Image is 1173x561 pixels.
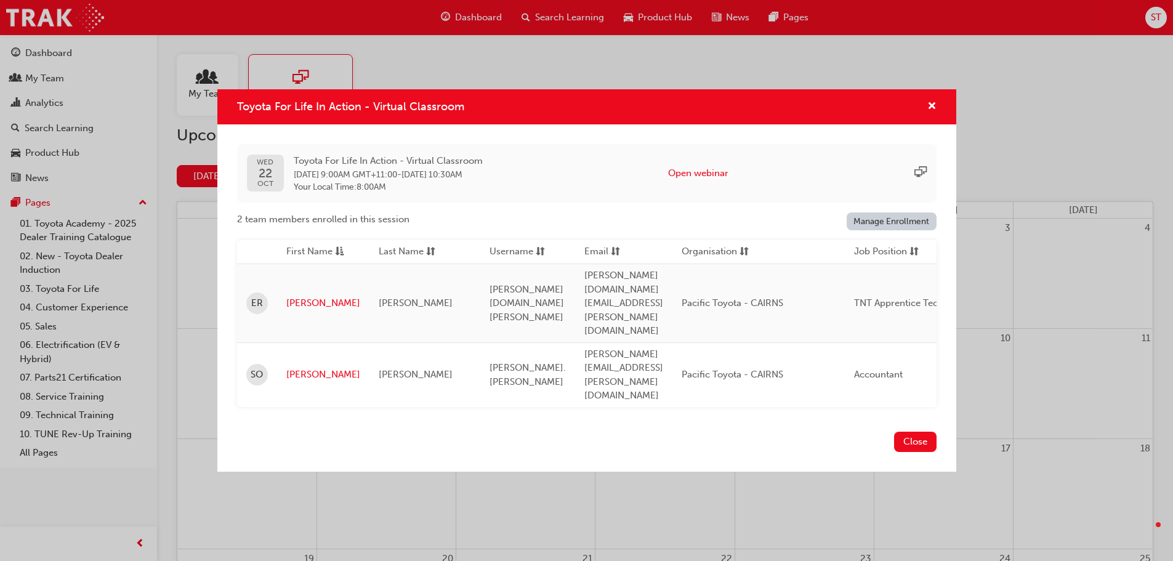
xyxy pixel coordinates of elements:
[490,362,566,387] span: [PERSON_NAME].[PERSON_NAME]
[401,169,462,180] span: 22 Oct 2025 10:30AM
[927,102,937,113] span: cross-icon
[668,166,728,180] button: Open webinar
[379,244,446,260] button: Last Namesorting-icon
[217,89,956,471] div: Toyota For Life In Action - Virtual Classroom
[682,297,783,309] span: Pacific Toyota - CAIRNS
[584,349,663,402] span: [PERSON_NAME][EMAIL_ADDRESS][PERSON_NAME][DOMAIN_NAME]
[286,296,360,310] a: [PERSON_NAME]
[611,244,620,260] span: sorting-icon
[909,244,919,260] span: sorting-icon
[379,369,453,380] span: [PERSON_NAME]
[294,154,483,168] span: Toyota For Life In Action - Virtual Classroom
[286,368,360,382] a: [PERSON_NAME]
[927,99,937,115] button: cross-icon
[294,182,483,193] span: Your Local Time : 8:00AM
[847,212,937,230] a: Manage Enrollment
[1131,519,1161,549] iframe: Intercom live chat
[251,296,263,310] span: ER
[894,432,937,452] button: Close
[584,244,652,260] button: Emailsorting-icon
[257,180,273,188] span: OCT
[854,244,922,260] button: Job Positionsorting-icon
[536,244,545,260] span: sorting-icon
[740,244,749,260] span: sorting-icon
[682,244,749,260] button: Organisationsorting-icon
[490,244,533,260] span: Username
[426,244,435,260] span: sorting-icon
[286,244,354,260] button: First Nameasc-icon
[379,297,453,309] span: [PERSON_NAME]
[379,244,424,260] span: Last Name
[257,158,273,166] span: WED
[682,244,737,260] span: Organisation
[584,270,663,336] span: [PERSON_NAME][DOMAIN_NAME][EMAIL_ADDRESS][PERSON_NAME][DOMAIN_NAME]
[490,284,564,323] span: [PERSON_NAME][DOMAIN_NAME][PERSON_NAME]
[237,212,409,227] span: 2 team members enrolled in this session
[914,166,927,180] span: sessionType_ONLINE_URL-icon
[854,369,903,380] span: Accountant
[251,368,263,382] span: SO
[854,244,907,260] span: Job Position
[335,244,344,260] span: asc-icon
[854,297,969,309] span: TNT Apprentice Technician
[490,244,557,260] button: Usernamesorting-icon
[257,167,273,180] span: 22
[294,169,397,180] span: 22 Oct 2025 9:00AM GMT+11:00
[584,244,608,260] span: Email
[286,244,333,260] span: First Name
[294,154,483,193] div: -
[682,369,783,380] span: Pacific Toyota - CAIRNS
[237,100,464,113] span: Toyota For Life In Action - Virtual Classroom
